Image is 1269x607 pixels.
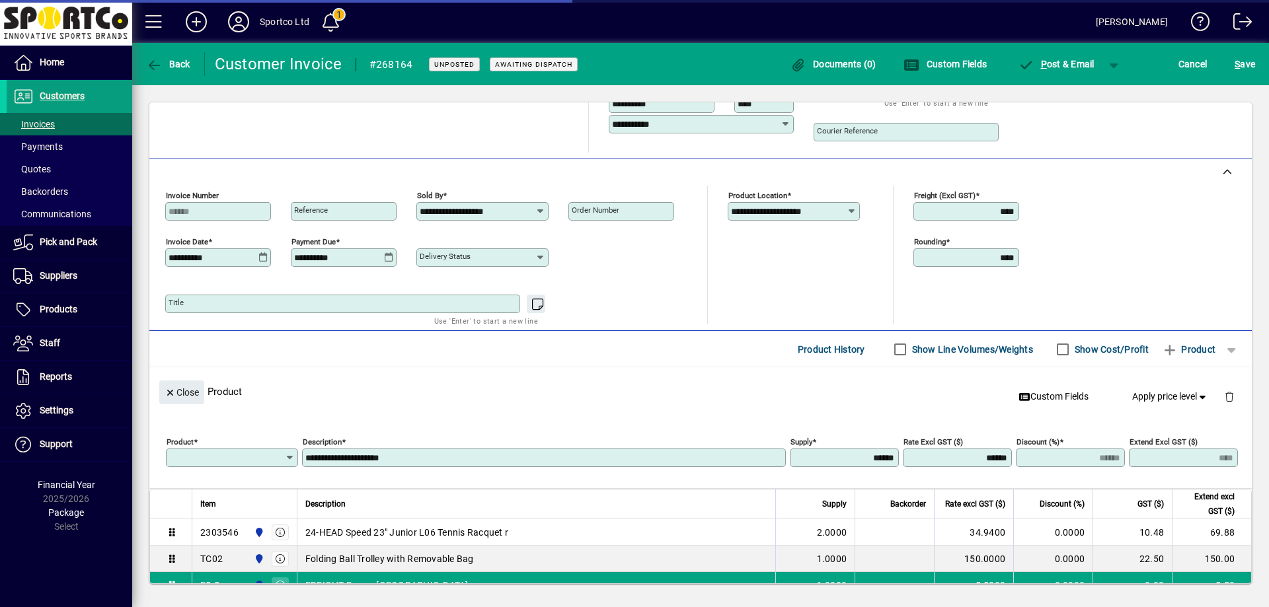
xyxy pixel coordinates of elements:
span: Staff [40,338,60,348]
span: Backorder [890,497,926,511]
span: Extend excl GST ($) [1180,489,1235,518]
div: Sportco Ltd [260,11,309,32]
mat-label: Product location [728,191,787,200]
span: 1.0000 [817,579,847,592]
a: Staff [7,327,132,360]
span: Awaiting Dispatch [495,60,572,69]
mat-label: Title [169,298,184,307]
span: Support [40,439,73,449]
div: [PERSON_NAME] [1096,11,1168,32]
a: Suppliers [7,260,132,293]
span: Reports [40,371,72,382]
span: 24-HEAD Speed 23" Junior L06 Tennis Racquet r [305,526,508,539]
div: F5.5 [200,579,219,592]
div: TC02 [200,552,223,565]
a: Knowledge Base [1181,3,1210,46]
mat-label: Sold by [417,191,443,200]
span: Custom Fields [1019,390,1089,404]
div: 150.0000 [942,552,1005,565]
span: Cancel [1178,54,1208,75]
mat-label: Rate excl GST ($) [904,437,963,446]
a: Invoices [7,113,132,135]
span: Package [48,507,84,518]
span: Back [146,59,190,69]
td: 5.50 [1172,572,1251,598]
label: Show Line Volumes/Weights [909,343,1033,356]
button: Close [159,380,204,404]
mat-label: Courier Reference [817,126,878,135]
span: ost & Email [1018,59,1095,69]
span: Product History [798,339,865,360]
mat-label: Freight (excl GST) [914,191,976,200]
button: Back [143,52,194,76]
mat-hint: Use 'Enter' to start a new line [884,95,988,110]
a: Backorders [7,180,132,203]
span: Product [1162,339,1215,360]
span: Rate excl GST ($) [945,497,1005,511]
span: Invoices [13,119,55,129]
a: Products [7,293,132,326]
span: 2.0000 [817,526,847,539]
td: 150.00 [1172,546,1251,572]
app-page-header-button: Back [132,52,205,76]
span: Payments [13,141,63,152]
a: Payments [7,135,132,158]
button: Post & Email [1011,52,1101,76]
a: Reports [7,361,132,394]
mat-label: Product [167,437,194,446]
span: Description [305,497,346,511]
span: Sportco Ltd Warehouse [250,578,266,592]
mat-label: Invoice date [166,237,208,246]
span: Sportco Ltd Warehouse [250,525,266,540]
div: Customer Invoice [215,54,342,75]
button: Apply price level [1127,385,1214,409]
div: Product [149,367,1252,415]
mat-label: Invoice number [166,191,219,200]
mat-label: Discount (%) [1017,437,1059,446]
span: Discount (%) [1040,497,1085,511]
button: Product [1155,338,1222,361]
button: Save [1231,52,1258,76]
span: Close [165,382,199,404]
td: 0.0000 [1013,572,1093,598]
span: GST ($) [1137,497,1164,511]
span: Customers [40,90,85,101]
mat-label: Description [303,437,342,446]
td: 0.0000 [1013,519,1093,546]
label: Show Cost/Profit [1072,343,1149,356]
mat-hint: Use 'Enter' to start a new line [434,313,538,328]
span: Unposted [434,60,475,69]
a: Home [7,46,132,79]
span: 1.0000 [817,552,847,565]
mat-label: Reference [294,205,328,215]
a: Settings [7,394,132,427]
span: Documents (0) [790,59,876,69]
span: Suppliers [40,270,77,281]
button: Custom Fields [900,52,990,76]
mat-label: Delivery status [420,252,471,261]
button: Custom Fields [1013,385,1094,409]
span: Financial Year [38,480,95,490]
span: Supply [822,497,847,511]
button: Product History [792,338,870,361]
span: Apply price level [1132,390,1209,404]
span: Pick and Pack [40,236,97,247]
span: Communications [13,209,91,219]
span: Custom Fields [904,59,987,69]
div: 5.5000 [942,579,1005,592]
span: Backorders [13,186,68,197]
span: Folding Ball Trolley with Removable Bag [305,552,474,565]
mat-label: Rounding [914,237,946,246]
app-page-header-button: Close [156,386,208,398]
div: 2303546 [200,526,239,539]
button: Add [175,10,217,34]
span: Settings [40,405,73,415]
a: Communications [7,203,132,225]
span: P [1041,59,1047,69]
div: #268164 [369,54,413,75]
span: Quotes [13,164,51,174]
a: Quotes [7,158,132,180]
span: Products [40,304,77,314]
span: Sportco Ltd Warehouse [250,552,266,566]
td: 22.50 [1093,546,1172,572]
